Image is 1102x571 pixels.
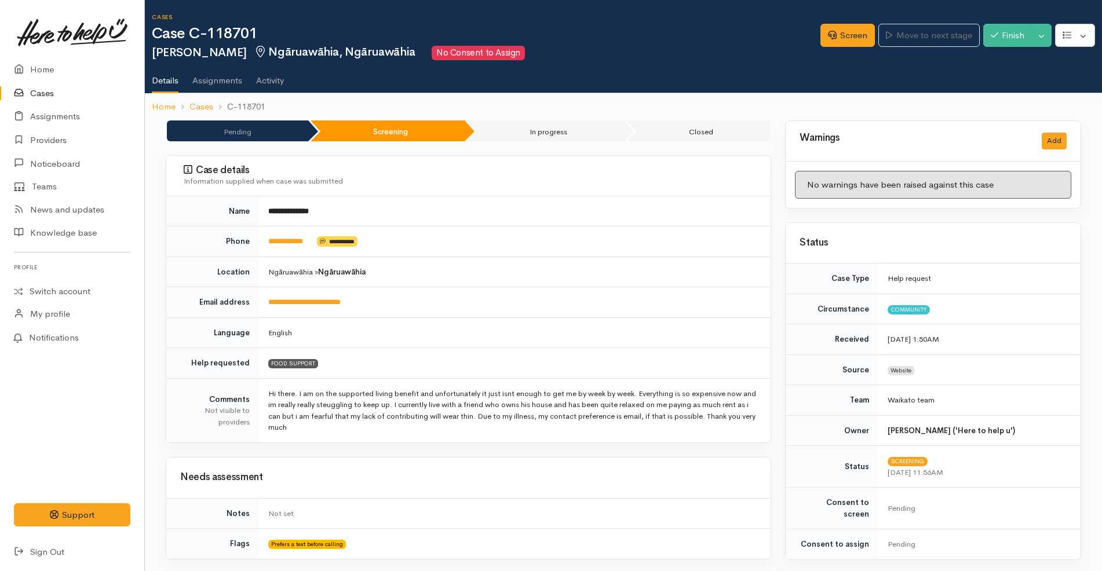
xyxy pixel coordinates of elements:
[166,498,259,529] td: Notes
[14,259,130,275] h6: Profile
[888,305,930,314] span: Community
[152,100,176,114] a: Home
[152,60,178,94] a: Details
[166,378,259,442] td: Comments
[166,196,259,226] td: Name
[14,503,130,527] button: Support
[786,529,878,559] td: Consent to assign
[878,24,979,47] a: Move to next stage
[626,120,770,141] li: Closed
[311,120,465,141] li: Screening
[786,446,878,488] td: Status
[254,45,415,59] span: Ngāruawāhia, Ngāruawāhia
[166,257,259,287] td: Location
[786,488,878,529] td: Consent to screen
[786,354,878,385] td: Source
[184,175,757,187] div: Information supplied when case was submitted
[166,348,259,379] td: Help requested
[268,267,366,277] span: Ngāruawāhia »
[983,24,1032,47] button: Finish
[888,539,1067,550] div: Pending
[166,226,259,257] td: Phone
[259,317,771,348] td: English
[888,334,939,344] time: [DATE] 1:50AM
[878,263,1081,294] td: Help request
[180,405,250,427] div: Not visible to providers
[268,508,757,519] div: Not set
[166,317,259,348] td: Language
[888,457,928,466] span: Screening
[189,100,213,114] a: Cases
[800,133,1028,144] h3: Warnings
[167,120,308,141] li: Pending
[786,294,878,324] td: Circumstance
[192,60,242,93] a: Assignments
[256,60,284,93] a: Activity
[259,378,771,442] td: Hi there. I am on the supported living benefit and unfortunately it just isnt enough to get me by...
[888,467,1067,478] div: [DATE] 11:56AM
[888,395,935,405] span: Waikato team
[145,93,1102,120] nav: breadcrumb
[268,359,318,368] span: FOOD SUPPORT
[786,415,878,446] td: Owner
[888,366,914,375] span: Website
[166,287,259,318] td: Email address
[795,171,1071,199] div: No warnings have been raised against this case
[180,472,757,483] h3: Needs assessment
[213,100,265,114] li: C-118701
[184,164,757,176] h3: Case details
[786,385,878,416] td: Team
[152,46,820,60] h2: [PERSON_NAME]
[820,24,875,47] a: Screen
[268,540,346,549] span: Prefers a text before calling
[152,14,820,20] h6: Cases
[152,25,820,42] h1: Case C-118701
[888,503,1067,514] div: Pending
[1042,133,1067,149] button: Add
[888,426,1015,435] b: [PERSON_NAME] ('Here to help u')
[166,529,259,559] td: Flags
[786,324,878,355] td: Received
[786,263,878,294] td: Case Type
[432,46,524,60] span: No Consent to Assign
[800,237,1067,248] h3: Status
[467,120,624,141] li: In progress
[318,267,366,277] b: Ngāruawāhia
